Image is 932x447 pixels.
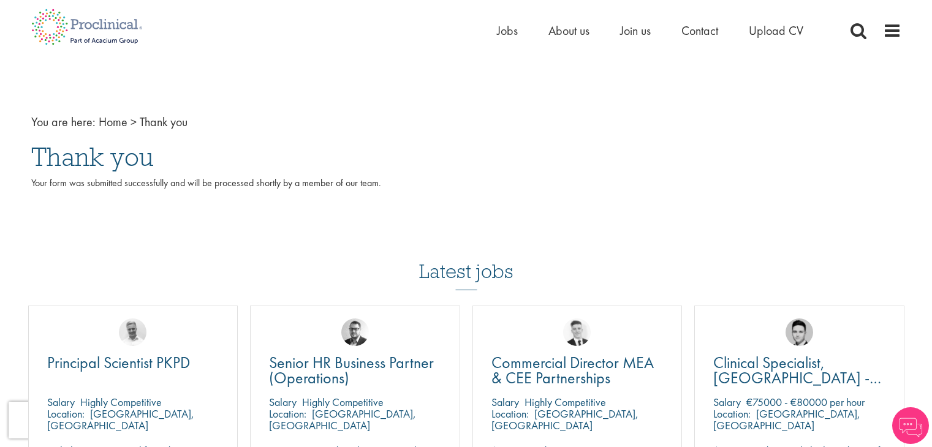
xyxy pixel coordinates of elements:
[786,318,813,346] img: Connor Lynes
[713,407,751,421] span: Location:
[302,395,384,409] p: Highly Competitive
[140,114,188,130] span: Thank you
[269,407,416,432] p: [GEOGRAPHIC_DATA], [GEOGRAPHIC_DATA]
[47,407,85,421] span: Location:
[713,355,885,386] a: Clinical Specialist, [GEOGRAPHIC_DATA] - Cardiac
[341,318,369,346] img: Niklas Kaminski
[491,352,654,388] span: Commercial Director MEA & CEE Partnerships
[491,355,664,386] a: Commercial Director MEA & CEE Partnerships
[269,395,297,409] span: Salary
[548,23,589,39] a: About us
[47,352,190,373] span: Principal Scientist PKPD
[31,140,154,173] span: Thank you
[491,395,519,409] span: Salary
[525,395,606,409] p: Highly Competitive
[491,407,638,432] p: [GEOGRAPHIC_DATA], [GEOGRAPHIC_DATA]
[9,402,165,438] iframe: reCAPTCHA
[269,352,434,388] span: Senior HR Business Partner (Operations)
[497,23,518,39] a: Jobs
[31,176,901,205] p: Your form was submitted successfully and will be processed shortly by a member of our team.
[47,407,194,432] p: [GEOGRAPHIC_DATA], [GEOGRAPHIC_DATA]
[620,23,651,39] a: Join us
[563,318,591,346] img: Nicolas Daniel
[713,352,881,404] span: Clinical Specialist, [GEOGRAPHIC_DATA] - Cardiac
[713,395,741,409] span: Salary
[713,407,860,432] p: [GEOGRAPHIC_DATA], [GEOGRAPHIC_DATA]
[681,23,718,39] a: Contact
[47,395,75,409] span: Salary
[80,395,162,409] p: Highly Competitive
[47,355,219,370] a: Principal Scientist PKPD
[269,355,441,386] a: Senior HR Business Partner (Operations)
[491,407,529,421] span: Location:
[746,395,865,409] p: €75000 - €80000 per hour
[419,230,513,290] h3: Latest jobs
[31,114,96,130] span: You are here:
[131,114,137,130] span: >
[269,407,306,421] span: Location:
[119,318,146,346] img: Joshua Bye
[749,23,803,39] a: Upload CV
[892,407,929,444] img: Chatbot
[99,114,127,130] a: breadcrumb link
